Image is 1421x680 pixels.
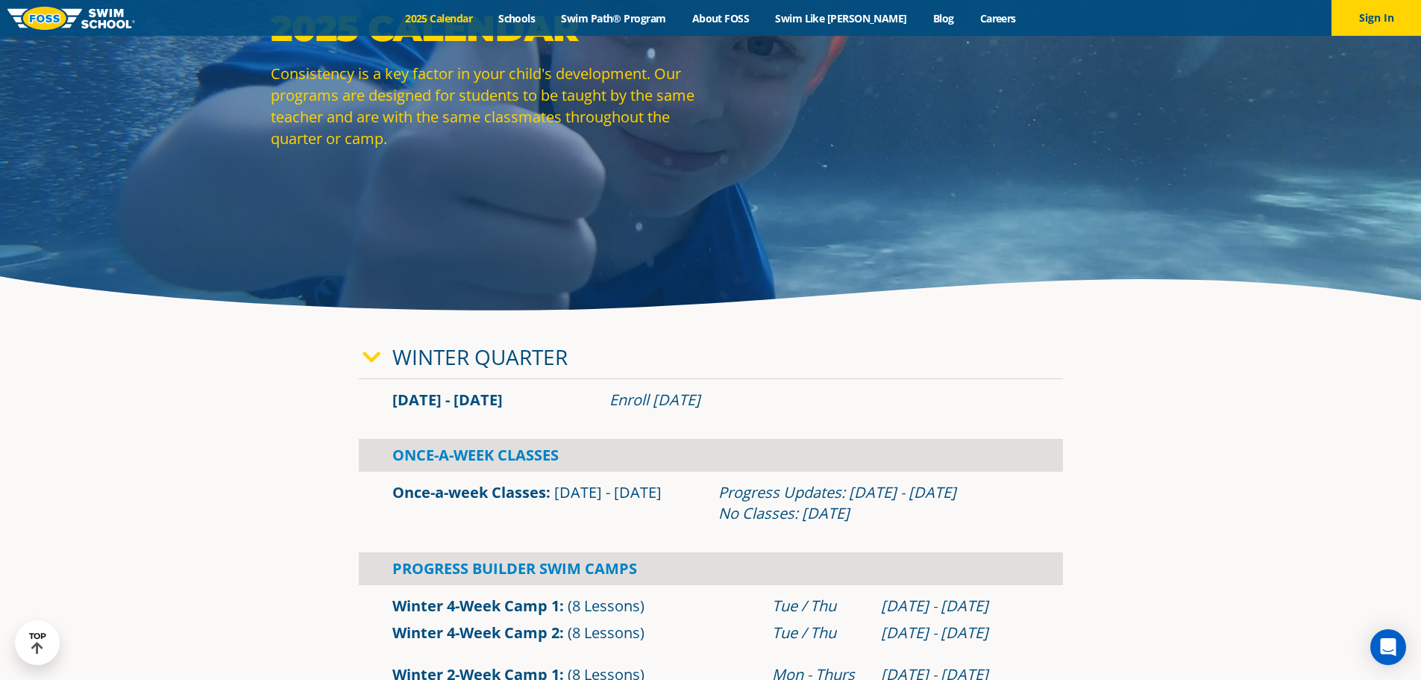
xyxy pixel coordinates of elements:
[568,596,644,616] span: (8 Lessons)
[554,482,662,502] span: [DATE] - [DATE]
[392,11,486,25] a: 2025 Calendar
[920,11,967,25] a: Blog
[392,596,559,616] a: Winter 4-Week Camp 1
[392,390,503,410] span: [DATE] - [DATE]
[881,596,1029,617] div: [DATE] - [DATE]
[609,390,1029,411] div: Enroll [DATE]
[548,11,679,25] a: Swim Path® Program
[881,623,1029,643] div: [DATE] - [DATE]
[772,623,866,643] div: Tue / Thu
[271,7,579,50] strong: 2025 Calendar
[486,11,548,25] a: Schools
[1370,629,1406,665] div: Open Intercom Messenger
[392,343,568,371] a: Winter Quarter
[7,7,135,30] img: FOSS Swim School Logo
[29,631,46,655] div: TOP
[271,63,703,149] p: Consistency is a key factor in your child's development. Our programs are designed for students t...
[762,11,920,25] a: Swim Like [PERSON_NAME]
[967,11,1029,25] a: Careers
[392,623,559,643] a: Winter 4-Week Camp 2
[359,552,1063,585] div: Progress Builder Swim Camps
[718,482,1029,524] div: Progress Updates: [DATE] - [DATE] No Classes: [DATE]
[679,11,762,25] a: About FOSS
[359,439,1063,472] div: Once-A-Week Classes
[772,596,866,617] div: Tue / Thu
[392,482,546,502] a: Once-a-week Classes
[568,623,644,643] span: (8 Lessons)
